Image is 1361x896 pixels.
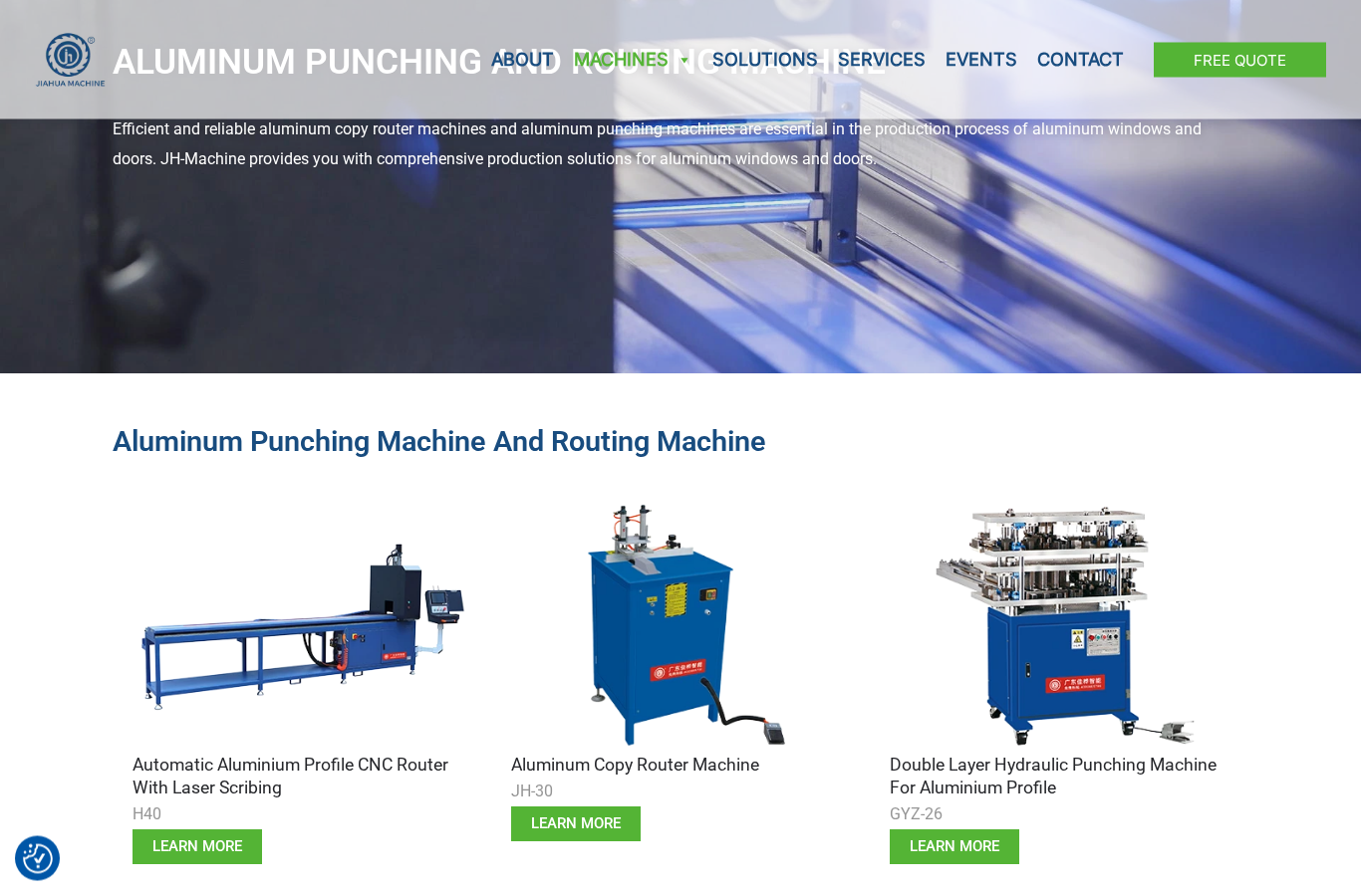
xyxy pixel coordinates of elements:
[23,844,53,874] button: Consent Preferences
[152,840,242,855] span: learn more
[511,755,850,778] h3: Aluminum Copy Router Machine
[133,755,471,800] h3: Automatic Aluminium Profile CNC Router with Laser Scribing
[113,115,1248,174] div: Efficient and reliable aluminum copy router machines and aluminum punching machines are essential...
[23,844,53,874] img: Revisit consent button
[531,817,621,832] span: learn more
[890,501,1228,755] img: Aluminum Punching and Routing Machine 3
[133,501,471,755] img: Aluminum Punching and Routing Machine 1
[910,840,999,855] span: learn more
[511,501,850,755] img: Aluminum Punching and Routing Machine 2
[133,800,471,830] div: H40
[113,424,1248,461] h2: Aluminum Punching Machine and Routing Machine
[1154,43,1326,78] a: Free Quote
[35,33,106,88] img: JH Aluminium Window & Door Processing Machines
[890,830,1019,865] a: learn more
[511,778,850,807] div: JH-30
[133,830,262,865] a: learn more
[890,800,1228,830] div: GYZ-26
[511,807,641,842] a: learn more
[890,755,1228,800] h3: Double Layer Hydraulic Punching Machine for Aluminium Profile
